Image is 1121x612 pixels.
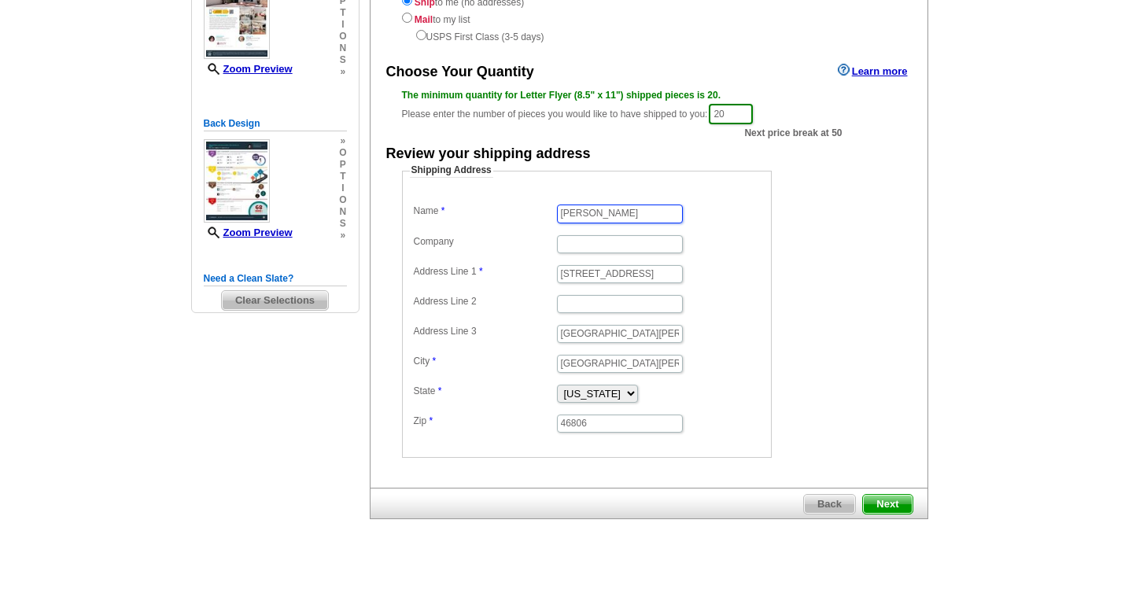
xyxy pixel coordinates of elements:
span: s [339,54,346,66]
img: small-thumb.jpg [204,139,270,223]
span: Clear Selections [222,291,328,310]
div: USPS First Class (3-5 days) [402,27,896,44]
span: » [339,66,346,78]
span: » [339,135,346,147]
iframe: LiveChat chat widget [806,246,1121,612]
span: s [339,218,346,230]
span: Next price break at 50 [744,126,842,140]
span: o [339,31,346,42]
a: Zoom Preview [204,227,293,238]
a: Zoom Preview [204,63,293,75]
h5: Back Design [204,116,347,131]
span: » [339,230,346,241]
label: City [414,355,555,368]
span: p [339,159,346,171]
label: Address Line 3 [414,325,555,338]
h5: Need a Clean Slate? [204,271,347,286]
a: Back [803,494,856,514]
span: t [339,171,346,182]
label: State [414,385,555,398]
label: Name [414,205,555,218]
span: o [339,194,346,206]
label: Zip [414,415,555,428]
strong: Mail [415,14,433,25]
label: Address Line 2 [414,295,555,308]
a: Learn more [838,64,908,76]
div: Choose Your Quantity [386,62,534,83]
div: Review your shipping address [386,144,591,164]
span: t [339,7,346,19]
span: i [339,182,346,194]
div: Please enter the number of pieces you would like to have shipped to you: [402,88,896,126]
span: o [339,147,346,159]
label: Company [414,235,555,249]
span: i [339,19,346,31]
label: Address Line 1 [414,265,555,278]
span: n [339,42,346,54]
div: The minimum quantity for Letter Flyer (8.5" x 11") shipped pieces is 20. [402,88,896,102]
span: Back [804,495,855,514]
legend: Shipping Address [410,164,493,178]
span: n [339,206,346,218]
